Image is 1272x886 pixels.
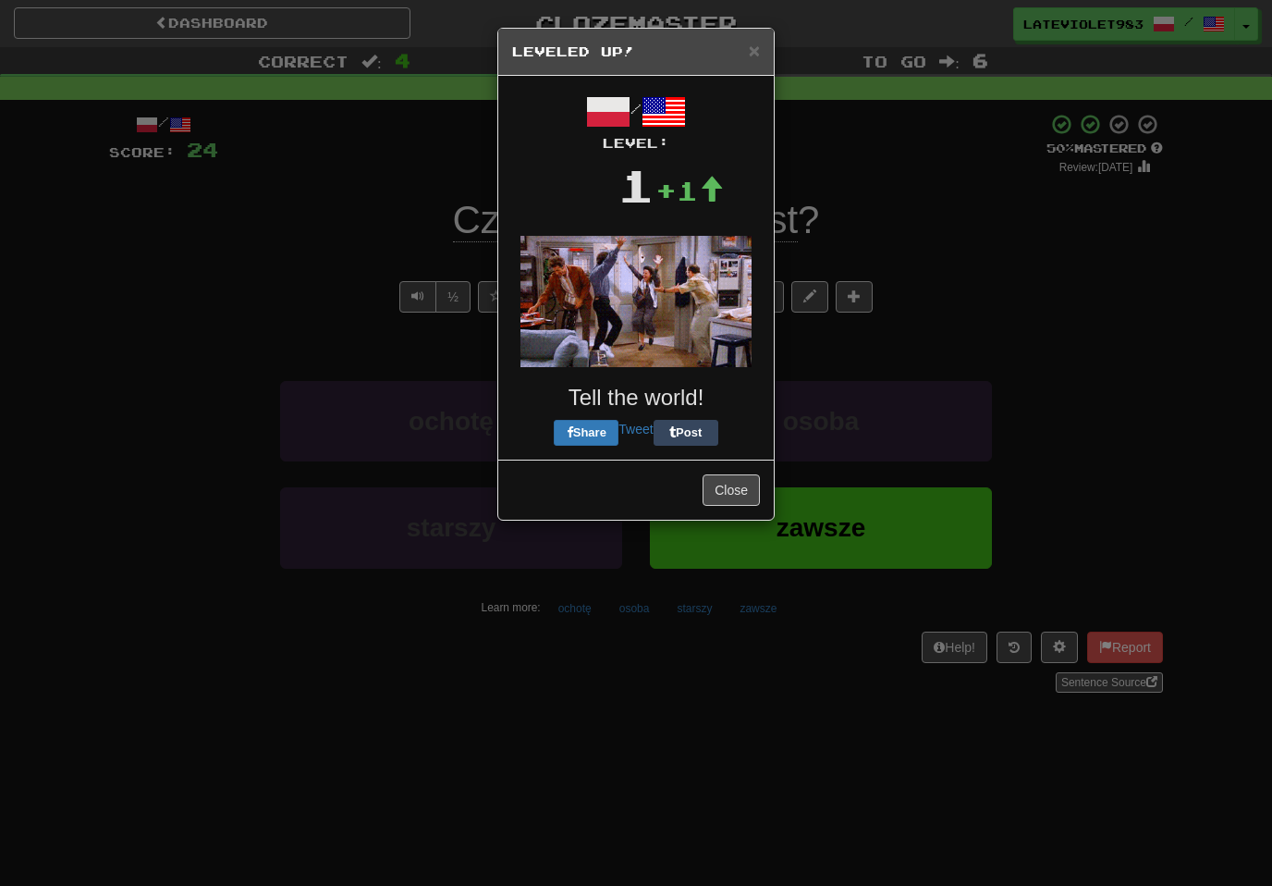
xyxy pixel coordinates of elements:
div: +1 [655,172,724,209]
button: Close [703,474,760,506]
button: Post [654,420,718,446]
h3: Tell the world! [512,386,760,410]
button: Share [554,420,618,446]
div: Level: [512,134,760,153]
h5: Leveled Up! [512,43,760,61]
a: Tweet [618,422,653,437]
button: Close [749,41,760,60]
div: 1 [618,153,655,217]
span: × [749,40,760,61]
div: / [512,90,760,153]
img: seinfeld-ebe603044fff2fd1d3e1949e7ad7a701fffed037ac3cad15aebc0dce0abf9909.gif [520,236,752,367]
